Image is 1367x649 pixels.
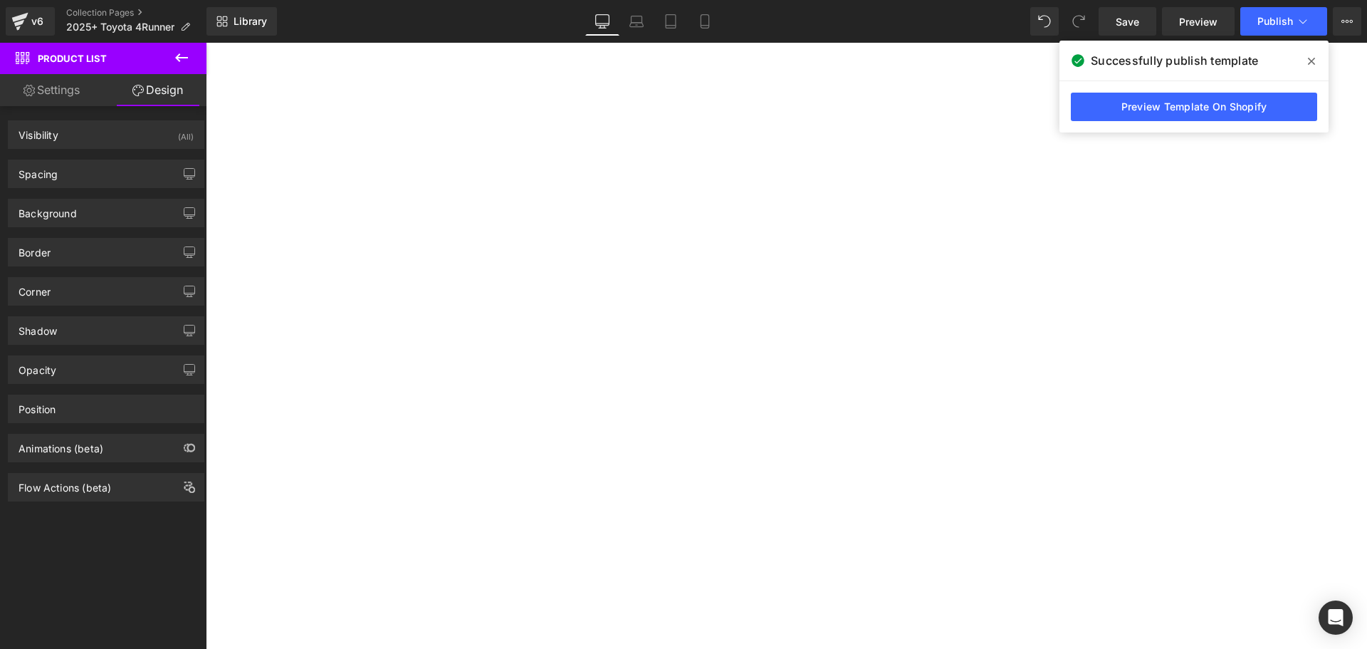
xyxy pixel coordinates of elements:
[1179,14,1217,29] span: Preview
[234,15,267,28] span: Library
[66,21,174,33] span: 2025+ Toyota 4Runner
[38,53,107,64] span: Product List
[1319,601,1353,635] div: Open Intercom Messenger
[1091,52,1258,69] span: Successfully publish template
[585,7,619,36] a: Desktop
[19,199,77,219] div: Background
[688,7,722,36] a: Mobile
[1240,7,1327,36] button: Publish
[1030,7,1059,36] button: Undo
[1257,16,1293,27] span: Publish
[19,317,57,337] div: Shadow
[1064,7,1093,36] button: Redo
[19,395,56,415] div: Position
[19,356,56,376] div: Opacity
[19,239,51,259] div: Border
[19,278,51,298] div: Corner
[1333,7,1361,36] button: More
[619,7,654,36] a: Laptop
[206,7,277,36] a: New Library
[106,74,209,106] a: Design
[19,121,58,141] div: Visibility
[1071,93,1317,121] a: Preview Template On Shopify
[19,160,58,180] div: Spacing
[19,435,103,455] div: Animations (beta)
[19,474,111,494] div: Flow Actions (beta)
[1162,7,1235,36] a: Preview
[66,7,206,19] a: Collection Pages
[654,7,688,36] a: Tablet
[178,121,194,145] div: (All)
[28,12,46,31] div: v6
[6,7,55,36] a: v6
[1116,14,1139,29] span: Save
